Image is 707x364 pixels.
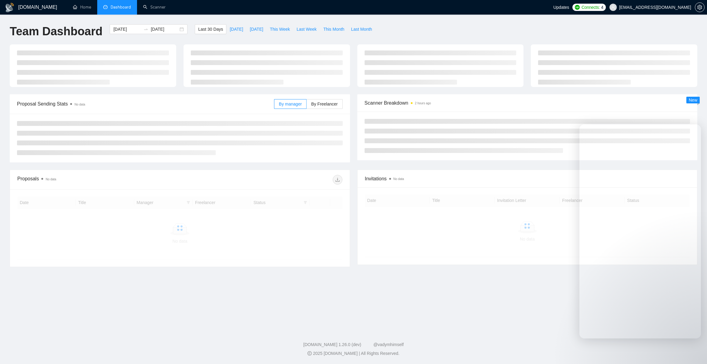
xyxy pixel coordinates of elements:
button: [DATE] [226,24,246,34]
span: No data [74,103,85,106]
span: By Freelancer [311,102,338,106]
span: No data [46,178,56,181]
iframe: Intercom live chat [686,343,701,358]
span: New [689,98,697,102]
span: Last Month [351,26,372,33]
a: setting [695,5,705,10]
div: 2025 [DOMAIN_NAME] | All Rights Reserved. [5,350,702,357]
button: Last Month [348,24,375,34]
span: Last 30 Days [198,26,223,33]
button: This Month [320,24,348,34]
span: 4 [601,4,603,11]
span: No data [393,177,404,181]
input: End date [151,26,178,33]
span: Connects: [582,4,600,11]
button: Last Week [293,24,320,34]
img: upwork-logo.png [575,5,580,10]
span: Scanner Breakdown [365,99,690,107]
time: 2 hours ago [415,102,431,105]
a: searchScanner [143,5,166,10]
span: Updates [553,5,569,10]
button: This Week [266,24,293,34]
span: [DATE] [250,26,263,33]
span: This Month [323,26,344,33]
a: homeHome [73,5,91,10]
button: setting [695,2,705,12]
h1: Team Dashboard [10,24,102,39]
span: dashboard [103,5,108,9]
div: Proposals [17,175,180,185]
button: [DATE] [246,24,266,34]
span: user [611,5,615,9]
iframe: Intercom live chat [579,124,701,338]
input: Start date [113,26,141,33]
span: By manager [279,102,302,106]
a: [DOMAIN_NAME] 1.26.0 (dev) [303,342,361,347]
span: This Week [270,26,290,33]
span: setting [695,5,704,10]
a: @vadymhimself [373,342,404,347]
span: to [143,27,148,32]
span: Invitations [365,175,690,182]
img: logo [5,3,15,12]
span: Last Week [297,26,317,33]
button: Last 30 Days [195,24,226,34]
span: swap-right [143,27,148,32]
span: copyright [307,351,312,355]
span: Dashboard [111,5,131,10]
span: [DATE] [230,26,243,33]
span: Proposal Sending Stats [17,100,274,108]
